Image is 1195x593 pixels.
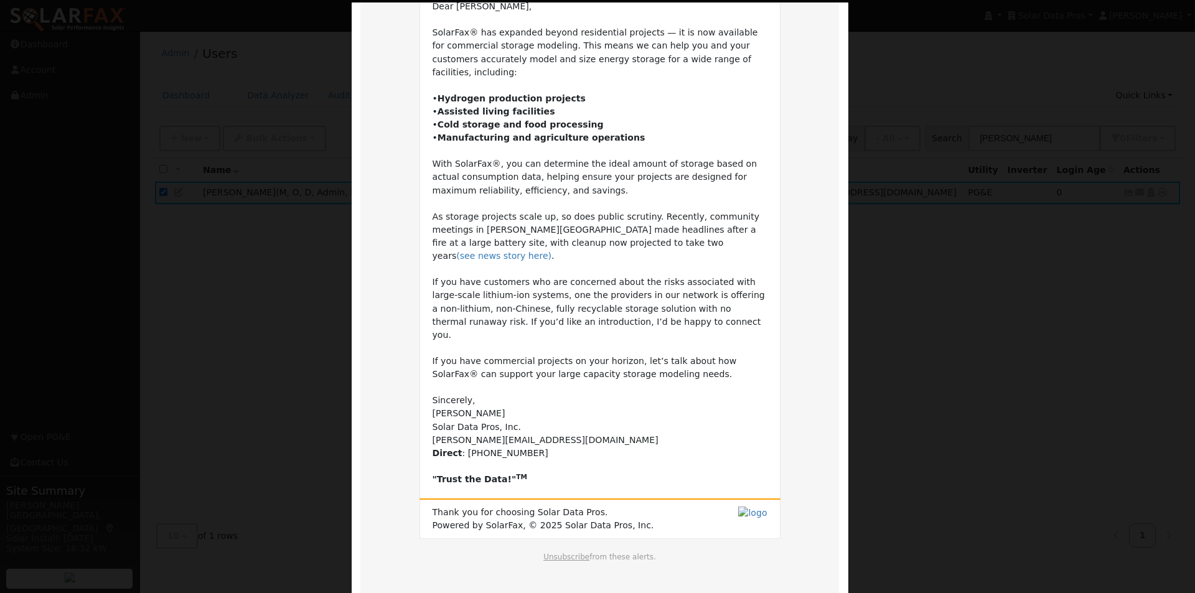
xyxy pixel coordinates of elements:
[438,133,645,142] b: Manufacturing and agriculture operations
[516,473,527,480] sup: TM
[543,553,589,561] a: Unsubscribe
[456,251,551,261] a: (see news story here)
[438,93,586,103] b: Hydrogen production projects
[433,506,654,532] span: Thank you for choosing Solar Data Pros. Powered by SolarFax, © 2025 Solar Data Pros, Inc.
[438,119,604,129] b: Cold storage and food processing
[433,448,462,458] b: Direct
[438,106,555,116] b: Assisted living facilities
[433,474,527,484] b: "Trust the Data!"
[432,551,768,575] td: from these alerts.
[738,507,767,520] img: logo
